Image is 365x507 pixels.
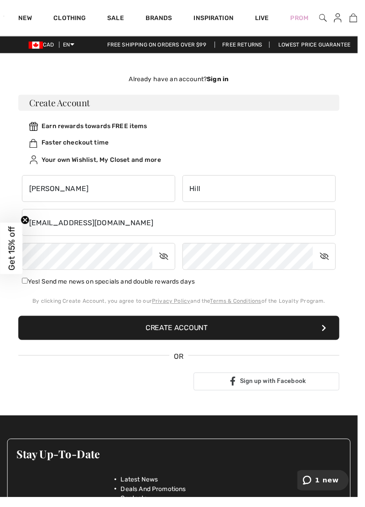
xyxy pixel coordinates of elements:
a: Sale [109,15,126,24]
a: Sign In [334,13,356,24]
img: rewards.svg [30,124,39,134]
div: Your own Wishlist, My Closet and more [30,158,335,168]
button: Create Account [19,322,346,347]
input: First name [22,179,179,206]
img: My Info [341,13,349,24]
h3: Stay Up-To-Date [17,457,348,469]
div: By clicking Create Account, you agree to our and the of the Loyalty Program. [19,303,346,311]
div: Faster checkout time [30,141,335,150]
a: Free shipping on orders over $99 [102,42,218,49]
h3: Create Account [19,97,346,113]
a: Terms & Conditions [214,304,266,310]
input: E-mail [22,213,343,241]
span: Deals And Promotions [123,494,190,504]
span: Latest News [123,485,161,494]
span: OR [173,358,192,369]
img: Canadian Dollar [29,42,44,50]
img: faster.svg [30,142,39,151]
button: Close teaser [21,220,30,229]
a: New [19,15,33,24]
a: Free Returns [219,42,275,49]
span: EN [64,42,76,49]
input: Yes! Send me news on specials and double rewards days [22,284,28,290]
a: 2 [356,13,365,24]
img: My Bag [357,13,365,24]
a: Clothing [55,15,88,24]
div: Already have an account? [19,76,346,86]
span: CAD [29,42,59,49]
div: Earn rewards towards FREE items [30,124,335,134]
a: Sign up with Facebook [198,380,346,398]
span: Sign up with Facebook [245,385,312,392]
input: Last name [186,179,343,206]
span: Inspiration [198,15,238,24]
a: Privacy Policy [155,304,194,310]
label: Yes! Send me news on specials and double rewards days [22,283,199,292]
strong: Sign in [211,77,234,85]
img: ownWishlist.svg [30,159,39,168]
iframe: Opens a widget where you can chat to one of our agents [303,480,356,502]
img: search the website [326,13,334,24]
span: Get 15% off [6,231,17,276]
a: Lowest Price Guarantee [276,42,365,49]
a: Brands [148,15,176,24]
a: Live [261,14,275,23]
a: Prom [297,14,315,23]
iframe: Sign in with Google Button [14,379,191,399]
